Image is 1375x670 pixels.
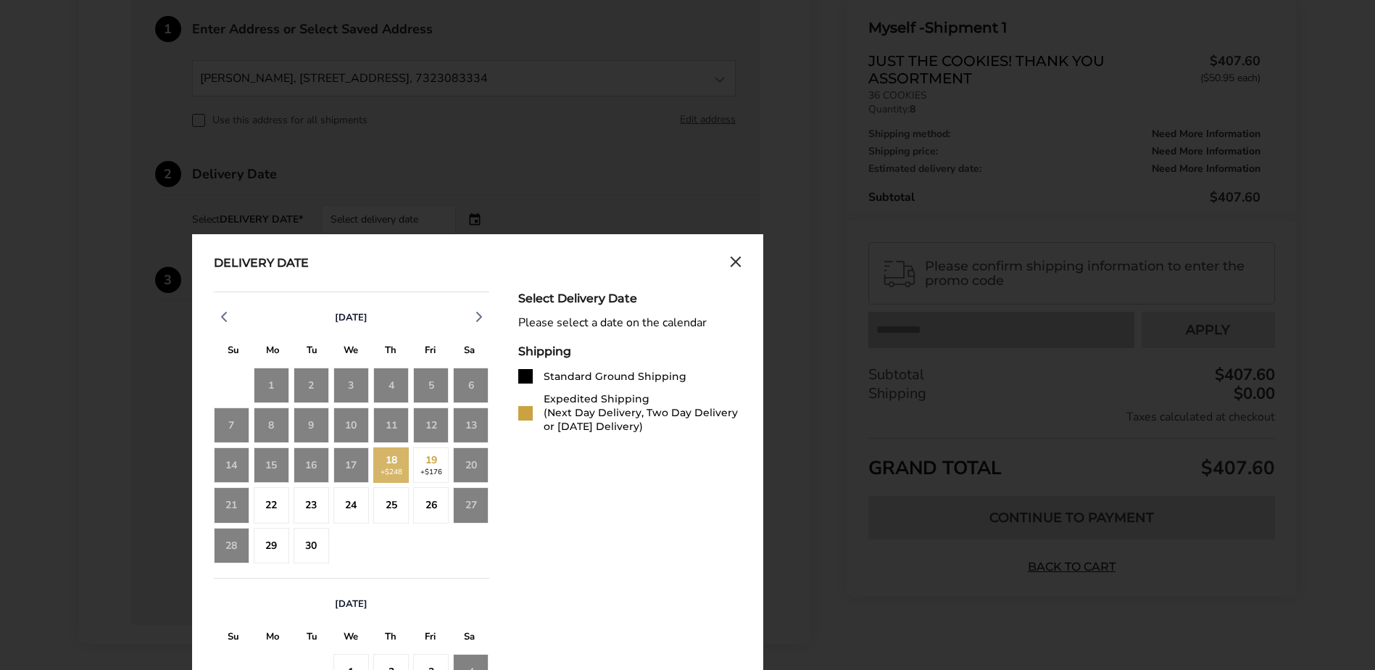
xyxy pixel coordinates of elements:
button: [DATE] [329,311,373,324]
div: M [253,627,292,650]
div: T [292,341,331,363]
div: W [331,627,370,650]
div: T [371,627,410,650]
span: [DATE] [335,597,367,611]
div: S [214,341,253,363]
div: S [449,341,489,363]
div: Delivery Date [214,256,309,272]
span: [DATE] [335,311,367,324]
div: F [410,341,449,363]
button: [DATE] [329,597,373,611]
div: Standard Ground Shipping [544,370,686,384]
div: Expedited Shipping (Next Day Delivery, Two Day Delivery or [DATE] Delivery) [544,392,741,434]
div: F [410,627,449,650]
div: S [449,627,489,650]
div: W [331,341,370,363]
div: Please select a date on the calendar [518,316,741,330]
div: S [214,627,253,650]
div: T [292,627,331,650]
div: M [253,341,292,363]
div: Select Delivery Date [518,291,741,305]
button: Close calendar [730,256,741,272]
div: Shipping [518,344,741,358]
div: T [371,341,410,363]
